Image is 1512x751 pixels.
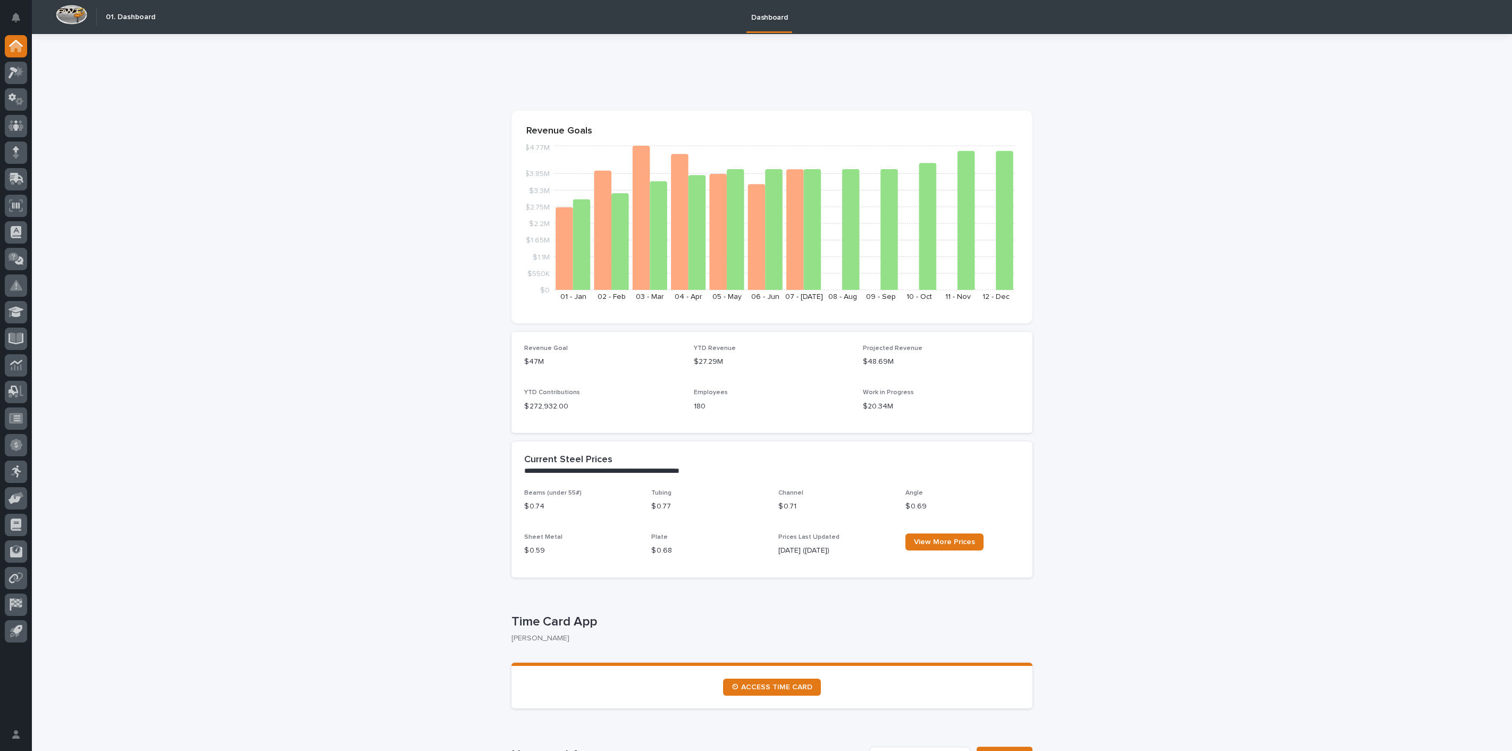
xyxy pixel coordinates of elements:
[785,293,823,301] text: 07 - [DATE]
[863,401,1020,412] p: $20.34M
[526,126,1018,137] p: Revenue Goals
[5,6,27,29] button: Notifications
[863,356,1020,368] p: $48.69M
[675,293,702,301] text: 04 - Apr
[524,490,582,496] span: Beams (under 55#)
[524,545,639,556] p: $ 0.59
[527,270,550,278] tspan: $550K
[651,534,668,540] span: Plate
[866,293,896,301] text: 09 - Sep
[828,293,857,301] text: 08 - Aug
[526,237,550,245] tspan: $1.65M
[524,534,562,540] span: Sheet Metal
[723,679,821,696] a: ⏲ ACCESS TIME CARD
[694,401,851,412] p: 180
[636,293,664,301] text: 03 - Mar
[863,345,922,352] span: Projected Revenue
[914,538,975,546] span: View More Prices
[778,490,803,496] span: Channel
[778,534,839,540] span: Prices Last Updated
[712,293,742,301] text: 05 - May
[56,5,87,24] img: Workspace Logo
[651,490,671,496] span: Tubing
[651,501,766,512] p: $ 0.77
[905,490,923,496] span: Angle
[13,13,27,30] div: Notifications
[651,545,766,556] p: $ 0.68
[905,501,1020,512] p: $ 0.69
[863,389,914,396] span: Work in Progress
[525,204,550,211] tspan: $2.75M
[524,356,681,368] p: $47M
[524,389,580,396] span: YTD Contributions
[982,293,1010,301] text: 12 - Dec
[529,220,550,228] tspan: $2.2M
[525,171,550,178] tspan: $3.85M
[945,293,971,301] text: 11 - Nov
[524,501,639,512] p: $ 0.74
[732,683,812,691] span: ⏲ ACCESS TIME CARD
[524,454,612,466] h2: Current Steel Prices
[511,634,1024,643] p: [PERSON_NAME]
[694,345,736,352] span: YTD Revenue
[540,287,550,294] tspan: $0
[694,389,728,396] span: Employees
[524,345,568,352] span: Revenue Goal
[529,187,550,195] tspan: $3.3M
[598,293,626,301] text: 02 - Feb
[511,614,1028,630] p: Time Card App
[524,401,681,412] p: $ 272,932.00
[778,545,893,556] p: [DATE] ([DATE])
[525,145,550,152] tspan: $4.77M
[560,293,586,301] text: 01 - Jan
[905,533,984,550] a: View More Prices
[751,293,779,301] text: 06 - Jun
[778,501,893,512] p: $ 0.71
[533,254,550,261] tspan: $1.1M
[694,356,851,368] p: $27.29M
[106,13,155,22] h2: 01. Dashboard
[906,293,932,301] text: 10 - Oct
